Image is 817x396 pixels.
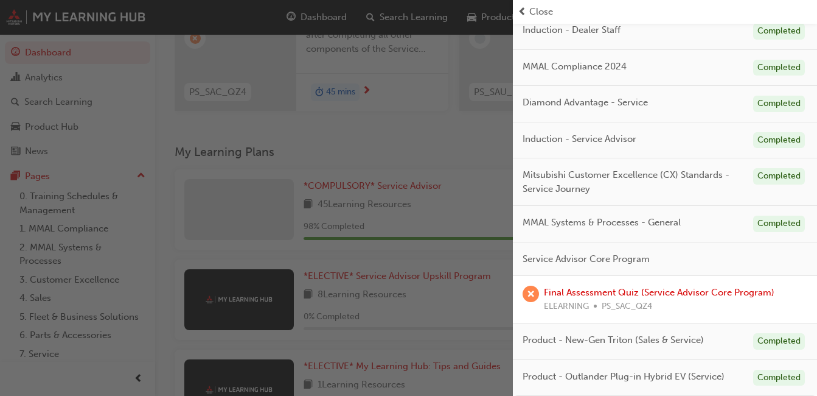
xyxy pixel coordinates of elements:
[753,333,805,350] div: Completed
[753,96,805,112] div: Completed
[523,23,621,37] span: Induction - Dealer Staff
[753,23,805,40] div: Completed
[753,370,805,386] div: Completed
[523,168,743,196] span: Mitsubishi Customer Excellence (CX) Standards - Service Journey
[602,300,652,314] span: PS_SAC_QZ4
[523,132,636,146] span: Induction - Service Advisor
[753,216,805,232] div: Completed
[529,5,553,19] span: Close
[753,60,805,76] div: Completed
[523,333,704,347] span: Product - New-Gen Triton (Sales & Service)
[518,5,527,19] span: prev-icon
[523,370,725,384] span: Product - Outlander Plug-in Hybrid EV (Service)
[544,300,589,314] span: ELEARNING
[523,286,539,302] span: learningRecordVerb_FAIL-icon
[518,5,812,19] button: prev-iconClose
[753,132,805,149] div: Completed
[523,60,627,74] span: MMAL Compliance 2024
[523,216,681,230] span: MMAL Systems & Processes - General
[523,96,648,110] span: Diamond Advantage - Service
[544,287,774,298] a: Final Assessment Quiz (Service Advisor Core Program)
[523,252,650,266] span: Service Advisor Core Program
[753,168,805,185] div: Completed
